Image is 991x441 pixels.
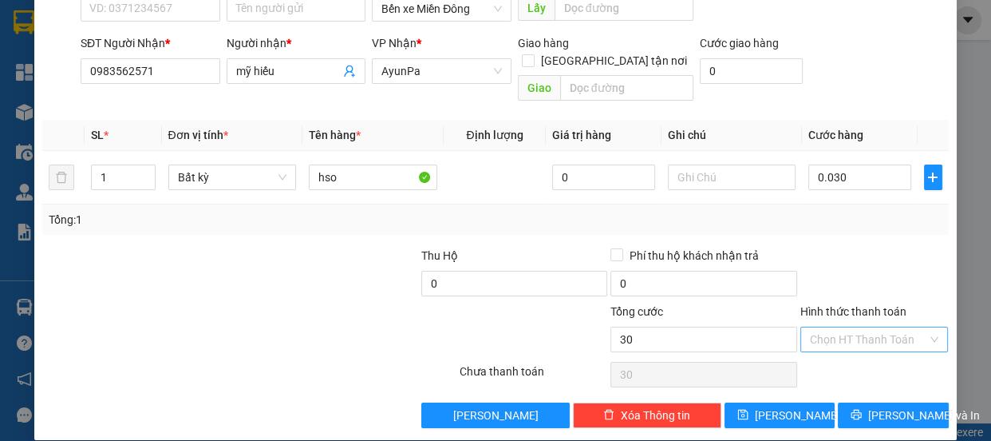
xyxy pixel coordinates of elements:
span: Phí thu hộ khách nhận trả [623,247,765,264]
input: Dọc đường [560,75,693,101]
span: [PERSON_NAME] [755,407,840,424]
span: plus [925,171,942,184]
span: Giá trị hàng [552,129,611,141]
span: Xóa Thông tin [621,407,690,424]
span: VP Nhận [372,37,417,50]
span: Thu Hộ [421,249,458,262]
input: Ghi Chú [668,165,796,190]
button: deleteXóa Thông tin [573,403,721,428]
label: Hình thức thanh toán [800,305,906,318]
div: Tổng: 1 [49,211,384,228]
span: SL [91,129,104,141]
span: Tổng cước [610,305,663,318]
th: Ghi chú [661,120,803,151]
div: Chưa thanh toán [458,363,610,391]
button: plus [924,165,942,190]
span: Đơn vị tính [168,129,228,141]
input: Cước giao hàng [700,58,803,84]
span: Định lượng [466,129,523,141]
span: delete [603,409,614,422]
span: Giao hàng [518,37,569,50]
div: Người nhận [227,34,366,52]
span: printer [851,409,862,422]
input: 0 [552,165,655,190]
span: [PERSON_NAME] và In [868,407,980,424]
button: delete [49,165,74,190]
button: printer[PERSON_NAME] và In [838,403,948,428]
button: save[PERSON_NAME] [724,403,835,428]
label: Cước giao hàng [700,37,779,50]
span: [PERSON_NAME] [453,407,539,424]
span: user-add [343,65,356,77]
span: Cước hàng [808,129,863,141]
span: save [737,409,748,422]
div: SĐT Người Nhận [81,34,220,52]
span: Bất kỳ [178,165,287,189]
span: AyunPa [381,59,502,83]
span: [GEOGRAPHIC_DATA] tận nơi [535,52,693,70]
button: [PERSON_NAME] [421,403,570,428]
span: Giao [518,75,560,101]
span: Tên hàng [309,129,361,141]
input: VD: Bàn, Ghế [309,165,437,190]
